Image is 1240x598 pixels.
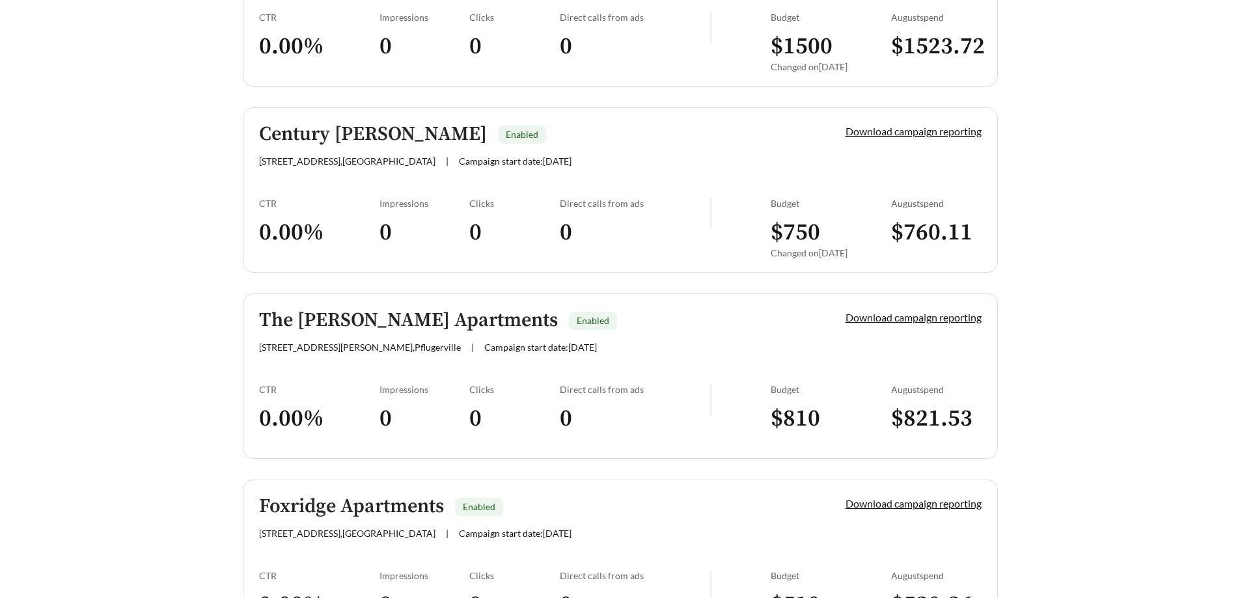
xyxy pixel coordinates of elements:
span: Campaign start date: [DATE] [459,156,572,167]
div: Impressions [379,570,470,581]
a: The [PERSON_NAME] ApartmentsEnabled[STREET_ADDRESS][PERSON_NAME],Pflugerville|Campaign start date... [243,293,998,459]
div: August spend [891,198,982,209]
div: Budget [771,570,891,581]
span: Enabled [463,501,495,512]
h5: The [PERSON_NAME] Apartments [259,310,558,331]
h3: $ 810 [771,404,891,433]
div: Impressions [379,198,470,209]
div: Budget [771,12,891,23]
h3: 0 [379,32,470,61]
span: | [446,528,448,539]
h3: $ 1500 [771,32,891,61]
h5: Century [PERSON_NAME] [259,124,487,145]
div: August spend [891,12,982,23]
div: Clicks [469,570,560,581]
h3: 0.00 % [259,404,379,433]
div: Clicks [469,384,560,395]
h3: 0 [469,404,560,433]
h3: $ 821.53 [891,404,982,433]
h3: $ 760.11 [891,218,982,247]
span: Campaign start date: [DATE] [484,342,597,353]
h3: 0.00 % [259,32,379,61]
img: line [710,12,711,43]
h3: $ 1523.72 [891,32,982,61]
div: August spend [891,384,982,395]
h3: 0 [560,218,710,247]
h3: 0 [560,404,710,433]
div: CTR [259,384,379,395]
a: Century [PERSON_NAME]Enabled[STREET_ADDRESS],[GEOGRAPHIC_DATA]|Campaign start date:[DATE]Download... [243,107,998,273]
h5: Foxridge Apartments [259,496,444,517]
span: [STREET_ADDRESS] , [GEOGRAPHIC_DATA] [259,528,435,539]
a: Download campaign reporting [846,497,982,510]
div: Budget [771,198,891,209]
a: Download campaign reporting [846,311,982,323]
span: | [446,156,448,167]
h3: 0 [379,218,470,247]
div: CTR [259,570,379,581]
span: [STREET_ADDRESS][PERSON_NAME] , Pflugerville [259,342,461,353]
h3: 0 [469,32,560,61]
h3: 0 [560,32,710,61]
span: Enabled [577,315,609,326]
h3: 0.00 % [259,218,379,247]
div: Budget [771,384,891,395]
div: CTR [259,198,379,209]
div: Direct calls from ads [560,384,710,395]
h3: 0 [379,404,470,433]
div: Direct calls from ads [560,198,710,209]
div: Direct calls from ads [560,570,710,581]
div: Clicks [469,198,560,209]
h3: 0 [469,218,560,247]
div: CTR [259,12,379,23]
div: Direct calls from ads [560,12,710,23]
span: [STREET_ADDRESS] , [GEOGRAPHIC_DATA] [259,156,435,167]
div: August spend [891,570,982,581]
div: Changed on [DATE] [771,61,891,72]
img: line [710,198,711,229]
div: Impressions [379,384,470,395]
a: Download campaign reporting [846,125,982,137]
span: Enabled [506,129,538,140]
img: line [710,384,711,415]
h3: $ 750 [771,218,891,247]
span: | [471,342,474,353]
div: Clicks [469,12,560,23]
div: Changed on [DATE] [771,247,891,258]
div: Impressions [379,12,470,23]
span: Campaign start date: [DATE] [459,528,572,539]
